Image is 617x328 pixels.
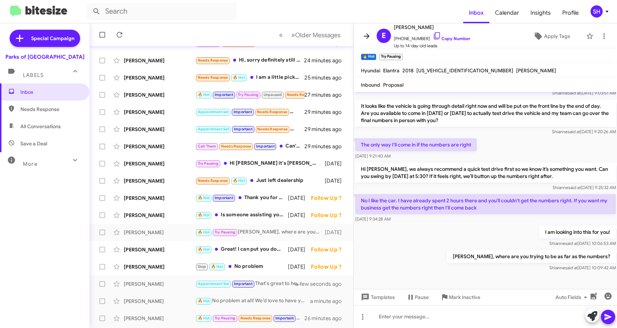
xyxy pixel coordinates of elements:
span: 🔥 Hot [233,178,245,183]
span: Needs Response [240,316,271,320]
span: Shianne [DATE] 10:06:53 AM [549,241,616,246]
span: Needs Response [20,106,81,113]
div: a minute ago [310,298,348,305]
p: No I like the car. I have already spent 2 hours there and you'll couldn't get the numbers right. ... [355,194,616,214]
span: said at [568,90,580,96]
div: [DATE] [288,212,311,219]
div: I am a little picky though and I'm not sure there's a model with the color finishes I'd want to s... [195,73,305,82]
span: 🔥 Hot [233,75,245,80]
span: Shianne [DATE] 9:03:51 AM [552,90,616,96]
span: Unpaused [264,92,282,97]
div: [PERSON_NAME] [124,108,195,116]
button: SH [584,5,609,18]
div: [PERSON_NAME] [124,212,195,219]
a: Special Campaign [10,30,80,47]
div: [PERSON_NAME] [124,194,195,202]
div: Hi, sorry definitely still interested but have been in the hospital since 9.25. Will reach back o... [195,56,305,64]
span: Shianne [DATE] 10:09:42 AM [549,265,616,270]
span: [US_VEHICLE_IDENTIFICATION_NUMBER] [416,67,513,74]
span: 🔥 Hot [198,299,210,303]
button: Mark Inactive [435,291,486,304]
span: [PERSON_NAME] [516,67,556,74]
div: [DATE] [288,263,311,270]
p: It looks like the vehicle is going through detail right now and will be put on the front line by ... [355,100,616,127]
div: 29 minutes ago [305,143,348,150]
span: Stop [198,264,206,269]
span: [PERSON_NAME] [394,23,470,32]
div: 27 minutes ago [305,91,348,98]
div: [PERSON_NAME] [124,126,195,133]
span: said at [567,129,580,134]
div: No problem [195,262,288,271]
div: Follow Up ? [311,194,347,202]
span: Elantra [383,67,400,74]
span: Needs Response [221,144,251,149]
small: 🔥 Hot [361,54,376,60]
a: Profile [557,3,584,23]
div: I cant . I wasn't approved at your office [195,108,305,116]
span: Special Campaign [31,35,74,42]
span: said at [568,185,581,190]
span: Important [234,281,253,286]
span: Appointment set [198,110,229,114]
span: » [291,30,295,39]
div: Parks of [GEOGRAPHIC_DATA] [5,53,84,61]
span: Important [256,144,275,149]
div: 29 minutes ago [305,126,348,133]
span: Call Them [198,144,216,149]
span: 🔥 Hot [198,92,210,97]
span: Important [215,92,233,97]
div: Just left dealership [195,177,323,185]
span: Apply Tags [544,30,570,43]
span: Proposal [383,82,403,88]
span: Labels [23,72,44,78]
input: Search [87,3,237,20]
button: Auto Fields [550,291,596,304]
div: SH [591,5,603,18]
span: said at [565,265,577,270]
span: Save a Deal [20,140,47,147]
div: Follow Up ? [311,263,347,270]
span: Calendar [489,3,525,23]
div: [DATE] [323,177,348,184]
p: Hi [PERSON_NAME], we always recommend a quick test drive first so we know it’s something you want... [355,163,616,183]
div: [PERSON_NAME] [124,246,195,253]
span: Important [215,196,233,200]
button: Previous [275,28,287,42]
span: 🔥 Hot [198,247,210,252]
span: Needs Response [257,127,288,131]
span: Inbox [20,88,81,96]
span: Needs Response [287,92,317,97]
a: Inbox [463,3,489,23]
span: Try Pausing [198,161,219,166]
p: The only way I'll come in if the numbers are right [355,138,477,151]
span: 🔥 Hot [198,230,210,235]
div: Can't do it right now [195,142,305,150]
div: a few seconds ago [305,280,348,288]
span: 🔥 Hot [198,196,210,200]
div: Thank you for that information. To get you the max value on your trade, an in person appraisal is... [195,194,288,202]
div: They've been great, I just haven't been able to get down to [US_STATE] since late July. I'm hopin... [195,91,305,99]
button: Templates [354,291,401,304]
div: [PERSON_NAME] [124,160,195,167]
span: 🔥 Hot [198,316,210,320]
div: Is someone assisting you? I just want to be sure. [195,211,288,219]
span: All Conversations [20,123,61,130]
button: Pause [401,291,435,304]
div: Great! I can put you down for [DATE] at 12:15PM and if for any reason that doesn't work we are op... [195,245,288,254]
div: 29 minutes ago [305,108,348,116]
span: Older Messages [295,31,341,39]
small: Try Pausing [379,54,403,60]
div: 25 minutes ago [305,74,348,81]
p: I am looking into this for you! [539,226,616,238]
span: Try Pausing [215,316,235,320]
a: Copy Number [433,36,470,41]
span: 2018 [402,67,413,74]
span: said at [565,241,577,246]
div: [PERSON_NAME] [124,229,195,236]
div: [DATE] [323,160,348,167]
div: [PERSON_NAME] [124,298,195,305]
div: [PERSON_NAME] [124,315,195,322]
div: [PERSON_NAME] [124,143,195,150]
div: Follow Up ? [311,212,347,219]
